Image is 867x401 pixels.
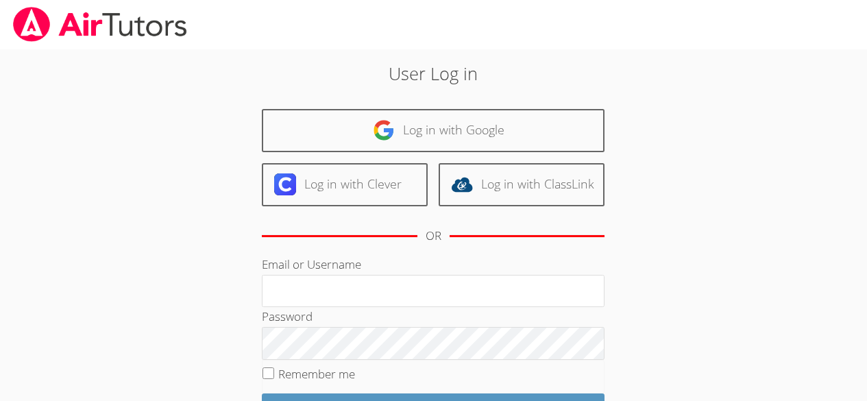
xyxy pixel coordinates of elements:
[278,366,355,382] label: Remember me
[12,7,188,42] img: airtutors_banner-c4298cdbf04f3fff15de1276eac7730deb9818008684d7c2e4769d2f7ddbe033.png
[262,308,313,324] label: Password
[439,163,605,206] a: Log in with ClassLink
[199,60,668,86] h2: User Log in
[274,173,296,195] img: clever-logo-6eab21bc6e7a338710f1a6ff85c0baf02591cd810cc4098c63d3a4b26e2feb20.svg
[373,119,395,141] img: google-logo-50288ca7cdecda66e5e0955fdab243c47b7ad437acaf1139b6f446037453330a.svg
[426,226,441,246] div: OR
[262,109,605,152] a: Log in with Google
[262,256,361,272] label: Email or Username
[262,163,428,206] a: Log in with Clever
[451,173,473,195] img: classlink-logo-d6bb404cc1216ec64c9a2012d9dc4662098be43eaf13dc465df04b49fa7ab582.svg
